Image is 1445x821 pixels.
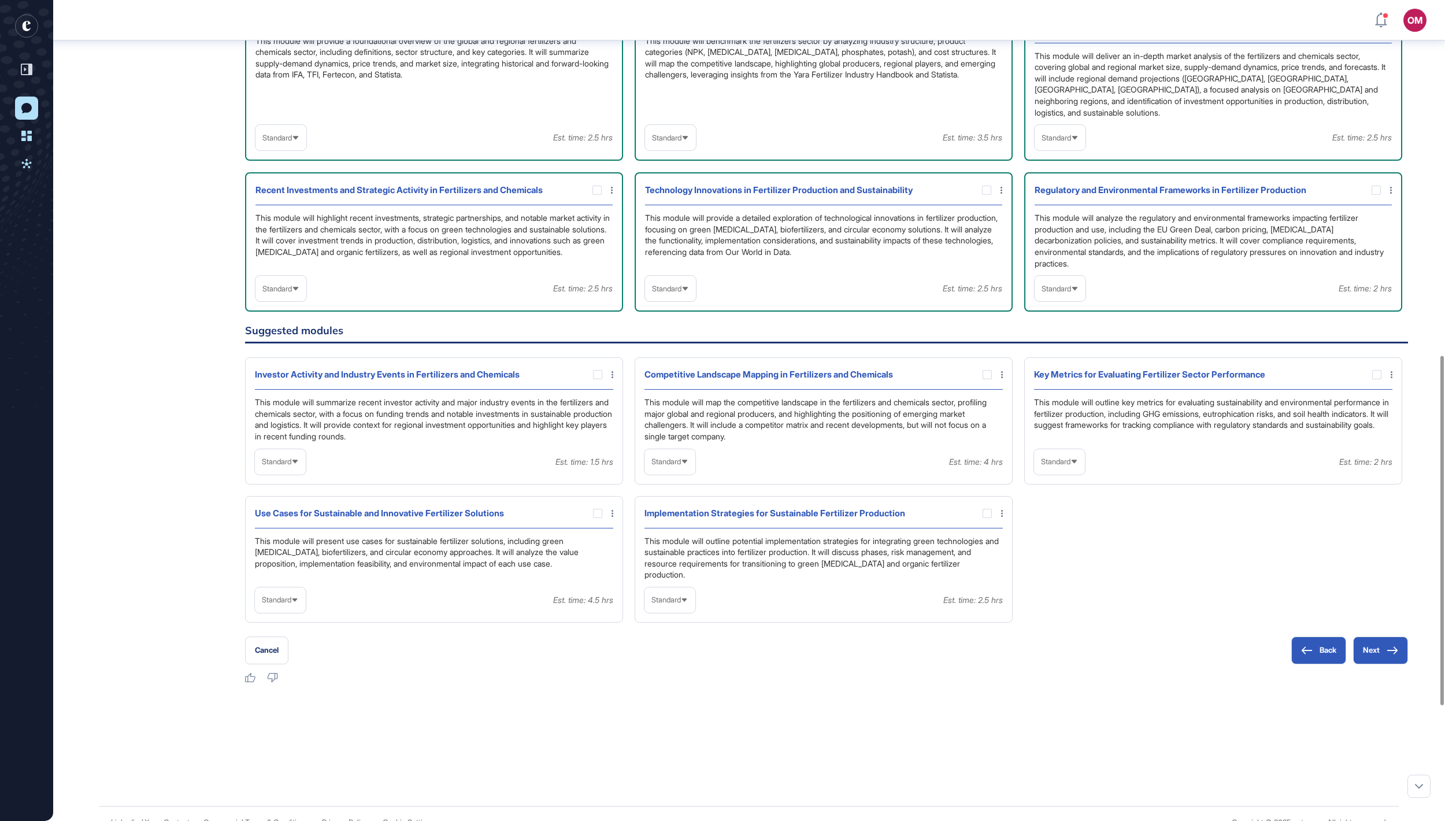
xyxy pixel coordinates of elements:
button: Next [1353,637,1408,664]
div: This module will provide a detailed exploration of technological innovations in fertilizer produc... [645,212,1002,269]
div: Est. time: 2.5 hrs [943,281,1002,296]
div: Technology Innovations in Fertilizer Production and Sustainability [645,183,913,198]
div: This module will analyze the regulatory and environmental frameworks impacting fertilizer product... [1035,212,1392,269]
h6: Suggested modules [245,326,1408,343]
div: Est. time: 4.5 hrs [553,593,613,608]
div: This module will provide a foundational overview of the global and regional fertilizers and chemi... [255,35,613,119]
span: Standard [262,596,291,604]
div: This module will benchmark the fertilizers sector by analyzing industry structure, product catego... [645,35,1002,119]
div: Est. time: 2.5 hrs [1332,130,1392,145]
button: Back [1291,637,1346,664]
div: Est. time: 2 hrs [1339,454,1392,469]
div: This module will map the competitive landscape in the fertilizers and chemicals sector, profiling... [644,397,1003,442]
span: Standard [651,596,681,604]
div: This module will summarize recent investor activity and major industry events in the fertilizers ... [255,397,613,442]
div: Key Metrics for Evaluating Fertilizer Sector Performance [1034,367,1265,382]
span: Standard [651,457,681,466]
div: Est. time: 1.5 hrs [555,454,613,469]
div: This module will deliver an in-depth market analysis of the fertilizers and chemicals sector, cov... [1035,50,1392,119]
div: Recent Investments and Strategic Activity in Fertilizers and Chemicals [255,183,543,198]
div: Competitive Landscape Mapping in Fertilizers and Chemicals [644,367,893,382]
span: Standard [1041,457,1070,466]
button: Cancel [245,637,288,664]
div: Est. time: 2.5 hrs [553,130,613,145]
div: Use Cases for Sustainable and Innovative Fertilizer Solutions [255,506,504,521]
div: Est. time: 2.5 hrs [553,281,613,296]
div: This module will highlight recent investments, strategic partnerships, and notable market activit... [255,212,613,269]
button: OM [1403,9,1427,32]
div: entrapeer-logo [15,14,38,38]
span: Standard [262,284,292,293]
div: Investor Activity and Industry Events in Fertilizers and Chemicals [255,367,520,382]
div: This module will outline potential implementation strategies for integrating green technologies a... [644,535,1003,580]
div: Est. time: 2 hrs [1339,281,1392,296]
span: Standard [262,457,291,466]
span: Standard [652,134,681,142]
div: This module will outline key metrics for evaluating sustainability and environmental performance ... [1034,397,1392,442]
div: Implementation Strategies for Sustainable Fertilizer Production [644,506,905,521]
div: Est. time: 2.5 hrs [943,593,1003,608]
span: Standard [652,284,681,293]
div: Est. time: 3.5 hrs [943,130,1002,145]
div: This module will present use cases for sustainable fertilizer solutions, including green [MEDICAL... [255,535,613,580]
span: Standard [262,134,292,142]
div: Regulatory and Environmental Frameworks in Fertilizer Production [1035,183,1306,198]
span: Standard [1042,284,1071,293]
span: Standard [1042,134,1071,142]
div: Est. time: 4 hrs [949,454,1003,469]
